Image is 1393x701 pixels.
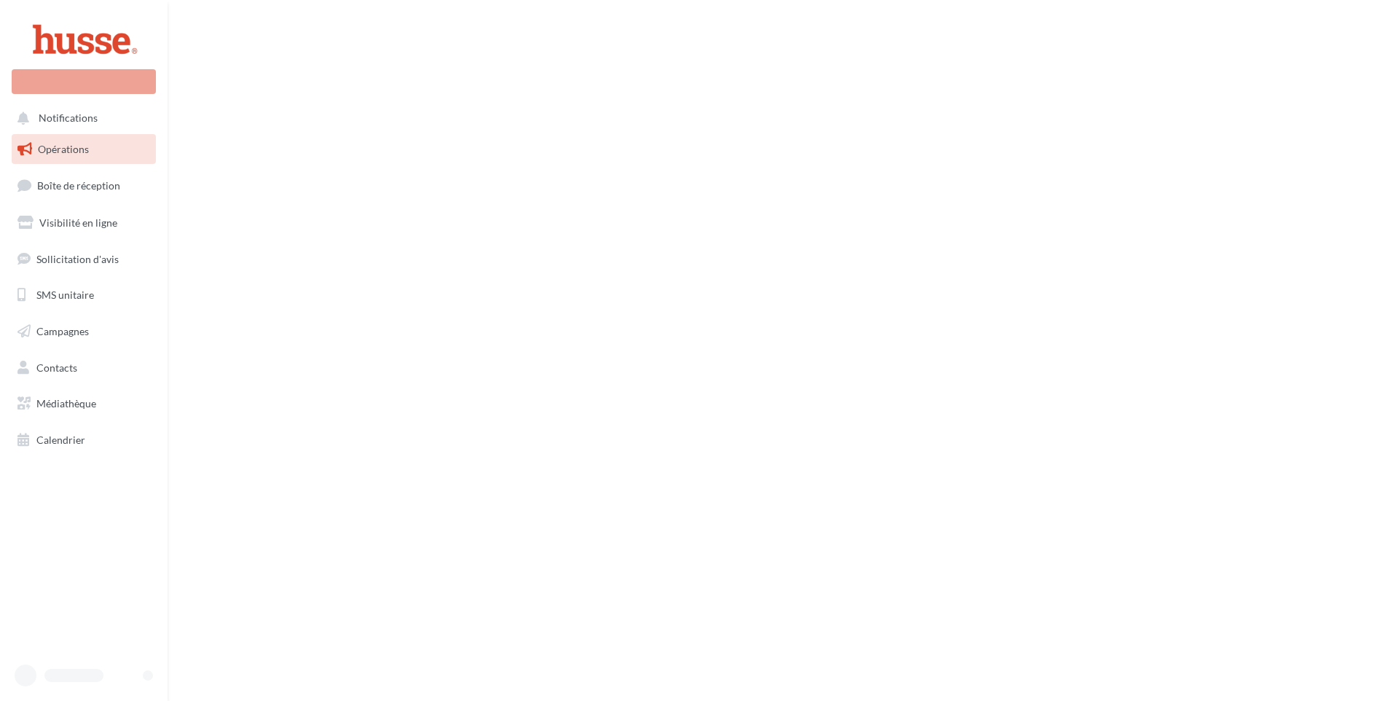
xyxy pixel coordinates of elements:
span: Opérations [38,143,89,155]
a: Boîte de réception [9,170,159,201]
span: Médiathèque [36,397,96,410]
a: Sollicitation d'avis [9,244,159,275]
span: Calendrier [36,434,85,446]
a: Visibilité en ligne [9,208,159,238]
a: Campagnes [9,316,159,347]
span: Boîte de réception [37,179,120,192]
span: Campagnes [36,325,89,337]
a: Médiathèque [9,388,159,419]
a: Opérations [9,134,159,165]
a: Contacts [9,353,159,383]
span: Visibilité en ligne [39,216,117,229]
span: Contacts [36,361,77,374]
a: Calendrier [9,425,159,455]
span: Notifications [39,112,98,125]
div: Nouvelle campagne [12,69,156,94]
span: SMS unitaire [36,289,94,301]
span: Sollicitation d'avis [36,252,119,265]
a: SMS unitaire [9,280,159,310]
